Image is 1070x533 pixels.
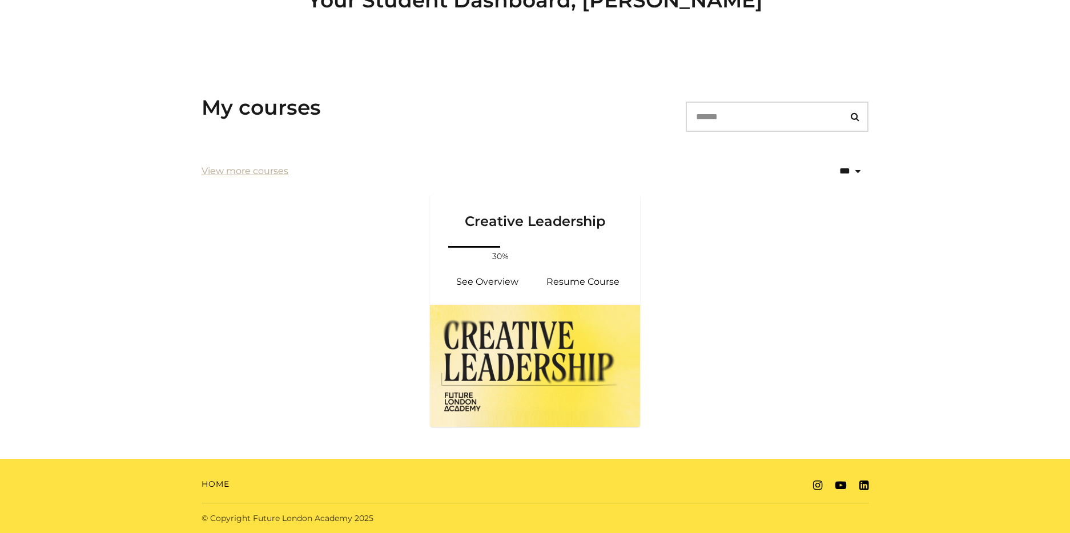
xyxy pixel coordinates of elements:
[439,268,535,296] a: Creative Leadership: See Overview
[535,268,631,296] a: Creative Leadership: Resume Course
[202,95,321,120] h3: My courses
[202,164,288,178] a: View more courses
[202,478,230,490] a: Home
[430,195,640,244] a: Creative Leadership
[192,512,535,524] div: © Copyright Future London Academy 2025
[444,195,626,230] h3: Creative Leadership
[790,156,868,186] select: status
[486,251,514,263] span: 30%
